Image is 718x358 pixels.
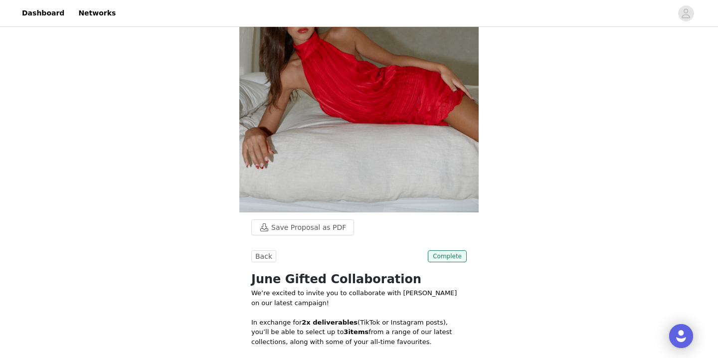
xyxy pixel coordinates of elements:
[302,319,358,326] strong: 2x deliverables
[428,250,467,262] span: Complete
[251,318,467,347] p: In exchange for (TikTok or Instagram posts), you’ll be able to select up to from a range of our l...
[348,328,368,336] strong: items
[16,2,70,24] a: Dashboard
[251,219,354,235] button: Save Proposal as PDF
[681,5,691,21] div: avatar
[72,2,122,24] a: Networks
[251,270,467,288] h1: June Gifted Collaboration
[251,250,276,262] button: Back
[669,324,693,348] div: Open Intercom Messenger
[344,328,348,336] strong: 3
[251,288,467,308] p: We’re excited to invite you to collaborate with [PERSON_NAME] on our latest campaign!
